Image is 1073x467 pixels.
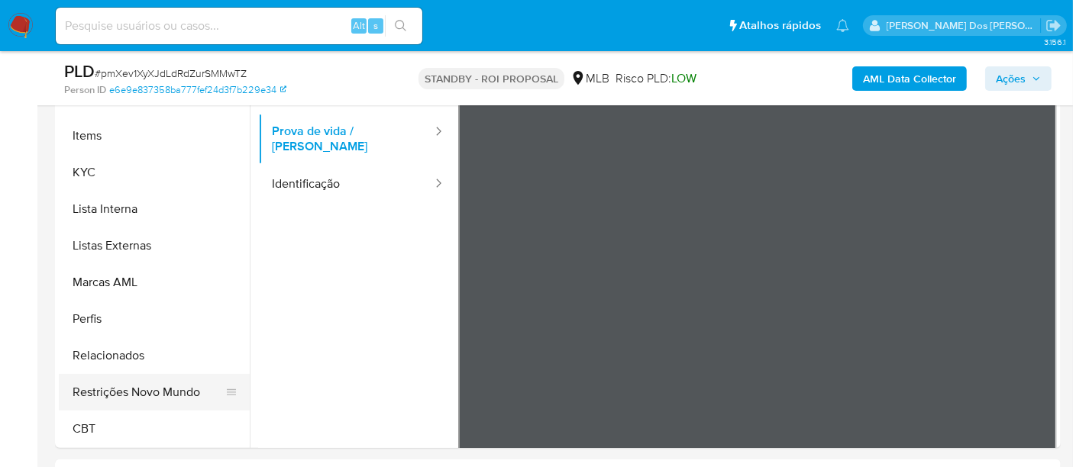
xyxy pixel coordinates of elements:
button: Items [59,118,250,154]
button: Marcas AML [59,264,250,301]
p: STANDBY - ROI PROPOSAL [419,68,564,89]
span: 3.156.1 [1044,36,1065,48]
button: Relacionados [59,337,250,374]
a: e6e9e837358ba777fef24d3f7b229e34 [109,83,286,97]
button: Lista Interna [59,191,250,227]
span: Atalhos rápidos [739,18,821,34]
input: Pesquise usuários ou casos... [56,16,422,36]
b: PLD [64,59,95,83]
button: KYC [59,154,250,191]
button: search-icon [385,15,416,37]
button: Listas Externas [59,227,250,264]
span: s [373,18,378,33]
button: Perfis [59,301,250,337]
span: Ações [996,66,1026,91]
b: Person ID [64,83,106,97]
button: CBT [59,411,250,447]
button: AML Data Collector [852,66,967,91]
button: Restrições Novo Mundo [59,374,238,411]
div: MLB [570,70,609,87]
span: LOW [671,69,696,87]
span: Alt [353,18,365,33]
span: # pmXev1XyXJdLdRdZurSMMwTZ [95,66,247,81]
a: Notificações [836,19,849,32]
b: AML Data Collector [863,66,956,91]
button: Ações [985,66,1052,91]
a: Sair [1046,18,1062,34]
span: Risco PLD: [616,70,696,87]
p: renato.lopes@mercadopago.com.br [887,18,1041,33]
